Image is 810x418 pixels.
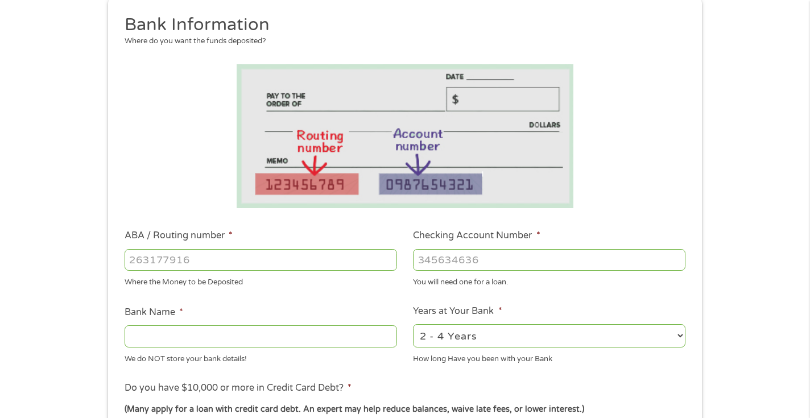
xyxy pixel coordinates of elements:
div: We do NOT store your bank details! [125,349,397,365]
div: Where do you want the funds deposited? [125,36,677,47]
div: Where the Money to be Deposited [125,273,397,288]
label: ABA / Routing number [125,230,233,242]
label: Years at Your Bank [413,305,502,317]
div: You will need one for a loan. [413,273,685,288]
label: Checking Account Number [413,230,540,242]
div: (Many apply for a loan with credit card debt. An expert may help reduce balances, waive late fees... [125,403,685,416]
input: 263177916 [125,249,397,271]
label: Do you have $10,000 or more in Credit Card Debt? [125,382,352,394]
img: Routing number location [237,64,573,208]
h2: Bank Information [125,14,677,36]
label: Bank Name [125,307,183,318]
div: How long Have you been with your Bank [413,349,685,365]
input: 345634636 [413,249,685,271]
